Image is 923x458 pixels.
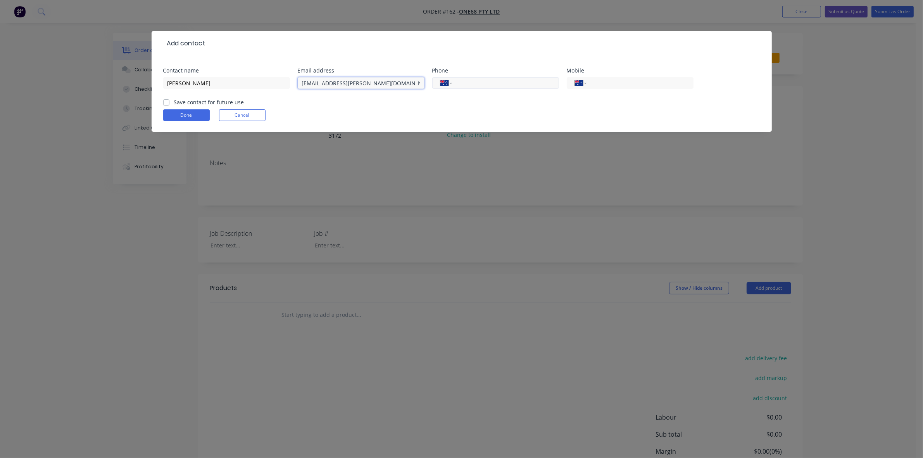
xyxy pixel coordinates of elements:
[163,39,205,48] div: Add contact
[174,98,244,106] label: Save contact for future use
[163,68,290,73] div: Contact name
[567,68,694,73] div: Mobile
[163,109,210,121] button: Done
[432,68,559,73] div: Phone
[298,68,424,73] div: Email address
[219,109,266,121] button: Cancel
